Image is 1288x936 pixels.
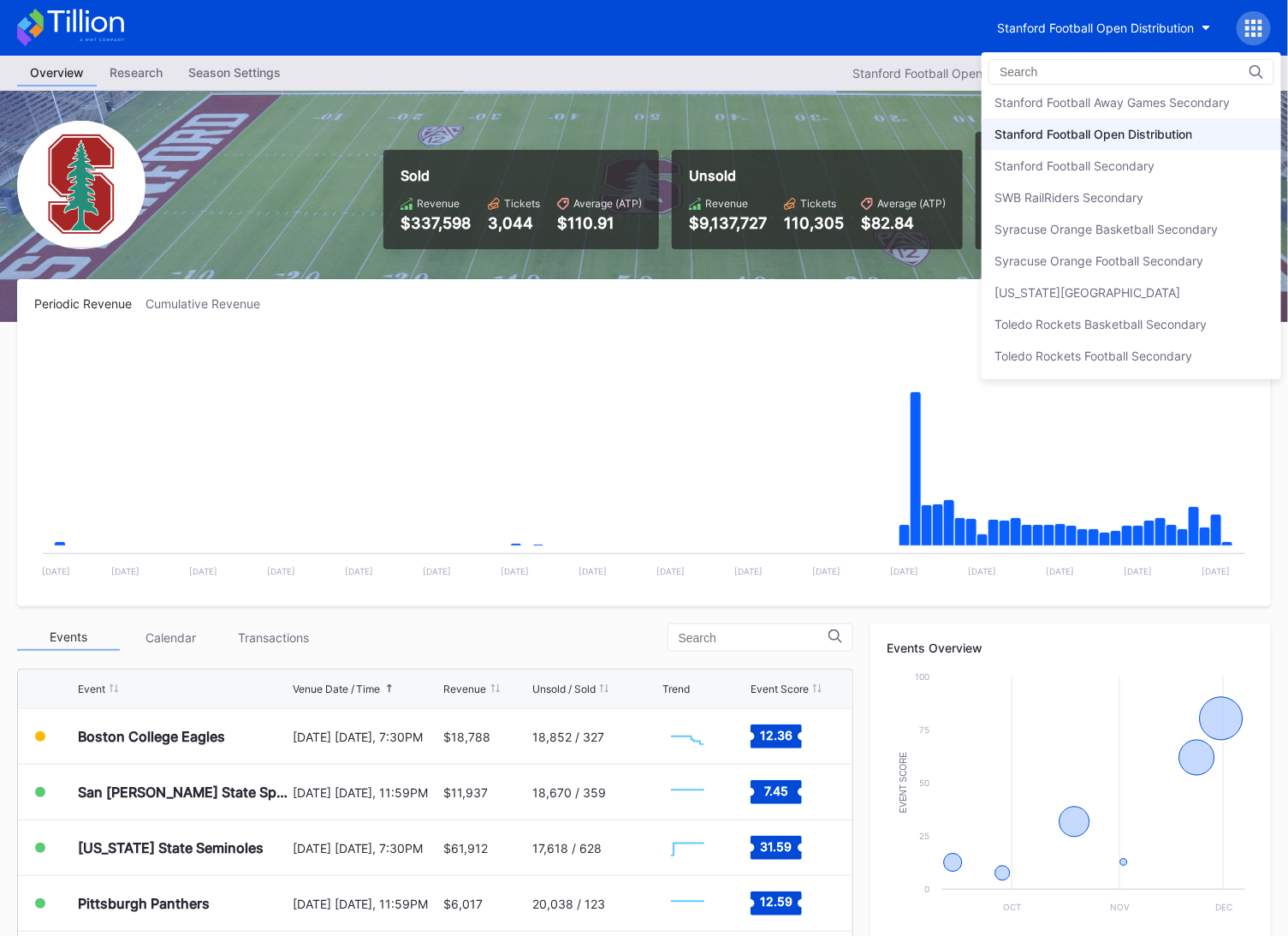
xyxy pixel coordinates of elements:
div: Stanford Football Open Distribution [994,127,1192,141]
div: Toledo Rockets Basketball Secondary [994,317,1207,331]
input: Search [1000,65,1149,79]
div: Stanford Football Secondary [994,158,1154,173]
div: Toledo Rockets Football Secondary [994,349,1192,363]
div: Stanford Football Away Games Secondary [994,95,1230,110]
div: Syracuse Orange Football Secondary [994,253,1203,268]
div: Syracuse Orange Basketball Secondary [994,222,1218,236]
div: [US_STATE][GEOGRAPHIC_DATA] [994,285,1180,300]
div: SWB RailRiders Secondary [994,190,1143,205]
